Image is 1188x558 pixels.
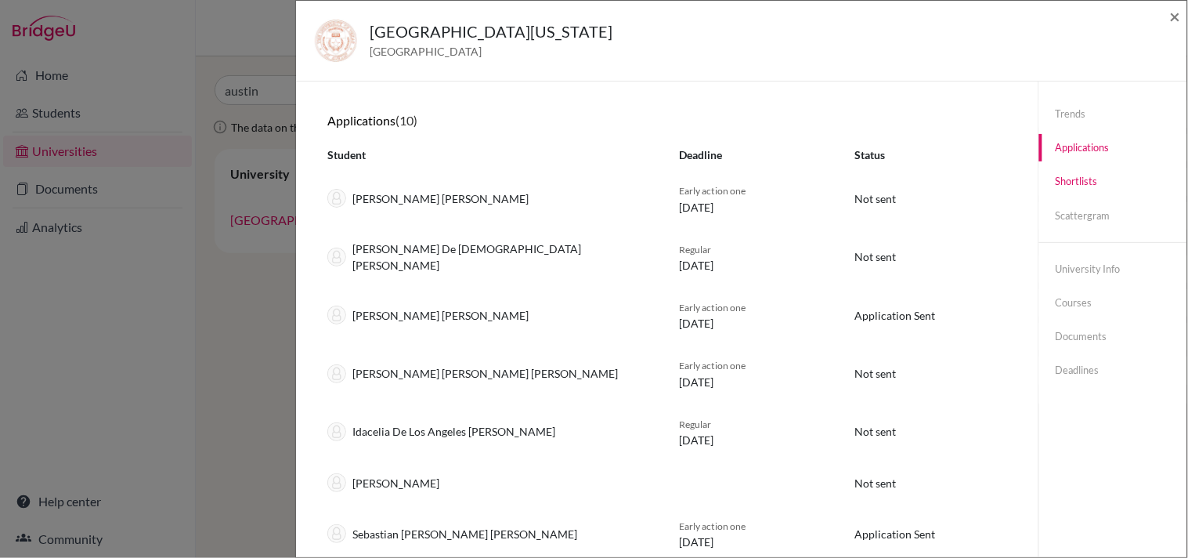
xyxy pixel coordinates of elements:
[327,524,346,543] img: thumb_default-9baad8e6c595f6d87dbccf3bc005204999cb094ff98a76d4c88bb8097aa52fd3.png
[667,415,843,448] div: [DATE]
[316,189,667,208] div: [PERSON_NAME] [PERSON_NAME]
[1039,255,1187,283] a: University info
[843,147,1020,163] div: Status
[1039,100,1187,128] a: Trends
[667,517,843,550] div: [DATE]
[855,367,897,380] span: Not sent
[1039,289,1187,317] a: Courses
[316,422,667,441] div: Idacelia De Los Angeles [PERSON_NAME]
[1039,202,1187,230] a: Scattergram
[1039,134,1187,161] a: Applications
[667,147,843,163] div: Deadline
[316,524,667,543] div: Sebastian [PERSON_NAME] [PERSON_NAME]
[327,422,346,441] img: thumb_default-9baad8e6c595f6d87dbccf3bc005204999cb094ff98a76d4c88bb8097aa52fd3.png
[395,113,417,128] span: (10)
[1170,5,1181,27] span: ×
[667,357,843,390] div: [DATE]
[1039,357,1187,384] a: Deadlines
[316,364,667,383] div: [PERSON_NAME] [PERSON_NAME] [PERSON_NAME]
[316,473,667,492] div: [PERSON_NAME]
[667,299,843,332] div: [DATE]
[327,364,346,383] img: thumb_default-9baad8e6c595f6d87dbccf3bc005204999cb094ff98a76d4c88bb8097aa52fd3.png
[316,306,667,324] div: [PERSON_NAME] [PERSON_NAME]
[370,20,612,43] h5: [GEOGRAPHIC_DATA][US_STATE]
[327,189,346,208] img: thumb_default-9baad8e6c595f6d87dbccf3bc005204999cb094ff98a76d4c88bb8097aa52fd3.png
[315,20,357,62] img: us_ute_22qk9dqw.jpeg
[667,182,843,215] div: [DATE]
[679,360,746,371] span: Early action one
[679,244,711,255] span: Regular
[316,147,667,163] div: Student
[370,43,612,60] span: [GEOGRAPHIC_DATA]
[1039,168,1187,195] a: Shortlists
[679,418,711,430] span: Regular
[855,527,936,541] span: Application Sent
[855,250,897,263] span: Not sent
[1039,323,1187,350] a: Documents
[327,306,346,324] img: thumb_default-9baad8e6c595f6d87dbccf3bc005204999cb094ff98a76d4c88bb8097aa52fd3.png
[327,473,346,492] img: thumb_default-9baad8e6c595f6d87dbccf3bc005204999cb094ff98a76d4c88bb8097aa52fd3.png
[316,241,667,274] div: [PERSON_NAME] De [DEMOGRAPHIC_DATA][PERSON_NAME]
[679,185,746,197] span: Early action one
[855,309,936,322] span: Application Sent
[667,241,843,274] div: [DATE]
[1170,7,1181,26] button: Close
[855,476,897,490] span: Not sent
[679,520,746,532] span: Early action one
[679,302,746,313] span: Early action one
[855,425,897,438] span: Not sent
[855,192,897,205] span: Not sent
[327,113,417,128] h6: Applications
[327,248,346,266] img: thumb_default-9baad8e6c595f6d87dbccf3bc005204999cb094ff98a76d4c88bb8097aa52fd3.png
